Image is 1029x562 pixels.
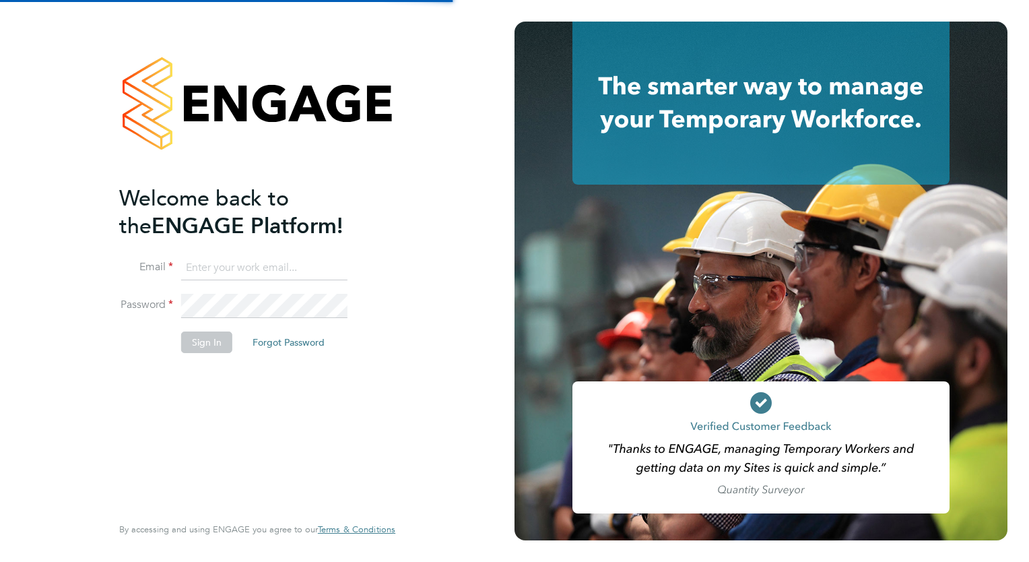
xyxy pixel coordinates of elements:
span: By accessing and using ENGAGE you agree to our [119,524,395,535]
a: Terms & Conditions [318,524,395,535]
span: Welcome back to the [119,185,289,239]
button: Forgot Password [242,332,335,353]
button: Sign In [181,332,232,353]
label: Password [119,298,173,312]
h2: ENGAGE Platform! [119,185,382,240]
label: Email [119,260,173,274]
input: Enter your work email... [181,256,347,280]
span: Terms & Conditions [318,524,395,535]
